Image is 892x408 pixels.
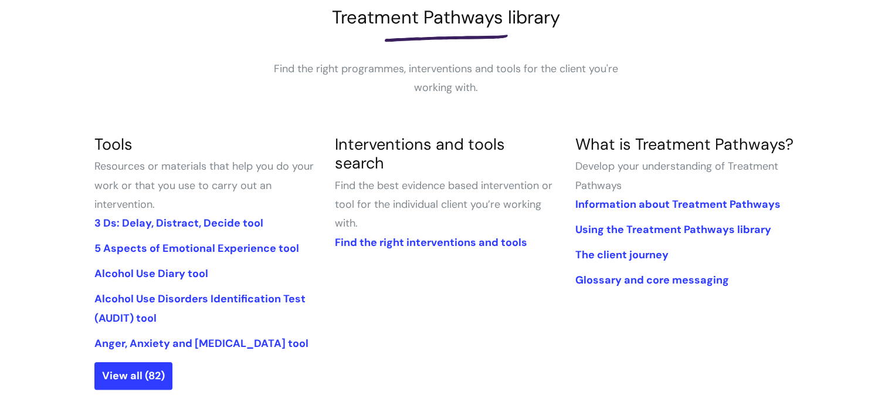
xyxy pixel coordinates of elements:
a: Using the Treatment Pathways library [575,222,771,237]
a: 5 Aspects of Emotional Experience tool [94,241,299,255]
a: Information about Treatment Pathways [575,197,780,211]
a: 3 Ds: Delay, Distract, Decide tool [94,216,263,230]
span: Resources or materials that help you do your work or that you use to carry out an intervention. [94,159,314,211]
a: Interventions and tools search [334,134,504,173]
a: The client journey [575,248,668,262]
span: Find the best evidence based intervention or tool for the individual client you’re working with. [334,178,552,231]
a: View all (82) [94,362,172,389]
a: Anger, Anxiety and [MEDICAL_DATA] tool [94,336,308,350]
a: What is Treatment Pathways? [575,134,793,154]
a: Tools [94,134,133,154]
a: Alcohol Use Diary tool [94,267,208,281]
span: Develop your understanding of Treatment Pathways [575,159,778,192]
a: Find the right interventions and tools [334,235,527,249]
a: Alcohol Use Disorders Identification Test (AUDIT) tool [94,292,306,325]
a: Glossary and core messaging [575,273,728,287]
p: Find the right programmes, interventions and tools for the client you're working with. [270,59,622,97]
h1: Treatment Pathways library [94,6,798,28]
